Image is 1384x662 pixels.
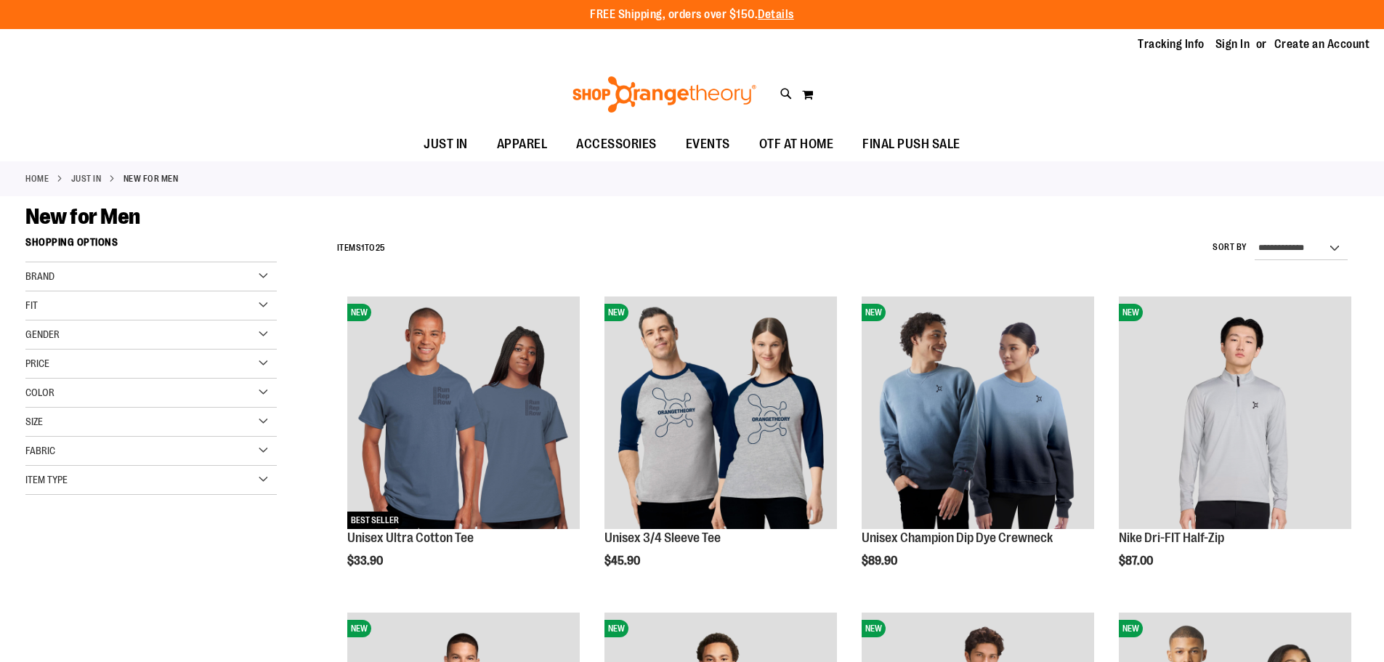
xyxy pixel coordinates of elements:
a: Unisex Champion Dip Dye CrewneckNEW [862,296,1094,531]
span: NEW [604,304,628,321]
a: OTF AT HOME [745,128,849,161]
a: Create an Account [1274,36,1370,52]
span: NEW [347,304,371,321]
span: 25 [376,243,386,253]
span: Gender [25,328,60,340]
span: New for Men [25,204,140,229]
a: APPAREL [482,128,562,161]
a: Nike Dri-FIT Half-Zip [1119,530,1224,545]
span: Color [25,387,54,398]
a: Details [758,8,794,21]
a: Unisex Ultra Cotton TeeNEWBEST SELLER [347,296,580,531]
span: Size [25,416,43,427]
img: Nike Dri-FIT Half-Zip [1119,296,1351,529]
span: ACCESSORIES [576,128,657,161]
span: Brand [25,270,54,282]
span: NEW [347,620,371,637]
a: Unisex 3/4 Sleeve TeeNEW [604,296,837,531]
span: $89.90 [862,554,899,568]
div: product [854,289,1101,605]
p: FREE Shipping, orders over $150. [590,7,794,23]
a: ACCESSORIES [562,128,671,161]
img: Unisex Ultra Cotton Tee [347,296,580,529]
span: BEST SELLER [347,512,402,529]
span: JUST IN [424,128,468,161]
label: Sort By [1213,241,1247,254]
span: $45.90 [604,554,642,568]
img: Unisex 3/4 Sleeve Tee [604,296,837,529]
a: Nike Dri-FIT Half-ZipNEW [1119,296,1351,531]
a: Unisex 3/4 Sleeve Tee [604,530,721,545]
span: APPAREL [497,128,548,161]
span: EVENTS [686,128,730,161]
span: $33.90 [347,554,385,568]
a: JUST IN [409,128,482,161]
span: Price [25,358,49,369]
span: OTF AT HOME [759,128,834,161]
strong: New for Men [124,172,179,185]
span: NEW [1119,304,1143,321]
span: Fabric [25,445,55,456]
a: Sign In [1215,36,1250,52]
span: 1 [361,243,365,253]
span: NEW [1119,620,1143,637]
span: NEW [862,304,886,321]
span: FINAL PUSH SALE [862,128,960,161]
a: Unisex Ultra Cotton Tee [347,530,474,545]
div: product [340,289,587,605]
a: FINAL PUSH SALE [848,128,975,161]
strong: Shopping Options [25,230,277,262]
a: Unisex Champion Dip Dye Crewneck [862,530,1053,545]
a: Tracking Info [1138,36,1205,52]
span: NEW [862,620,886,637]
h2: Items to [337,237,386,259]
a: JUST IN [71,172,102,185]
span: $87.00 [1119,554,1155,568]
img: Unisex Champion Dip Dye Crewneck [862,296,1094,529]
div: product [597,289,844,605]
div: product [1112,289,1359,605]
a: EVENTS [671,128,745,161]
span: Item Type [25,474,68,485]
img: Shop Orangetheory [570,76,758,113]
a: Home [25,172,49,185]
span: NEW [604,620,628,637]
span: Fit [25,299,38,311]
